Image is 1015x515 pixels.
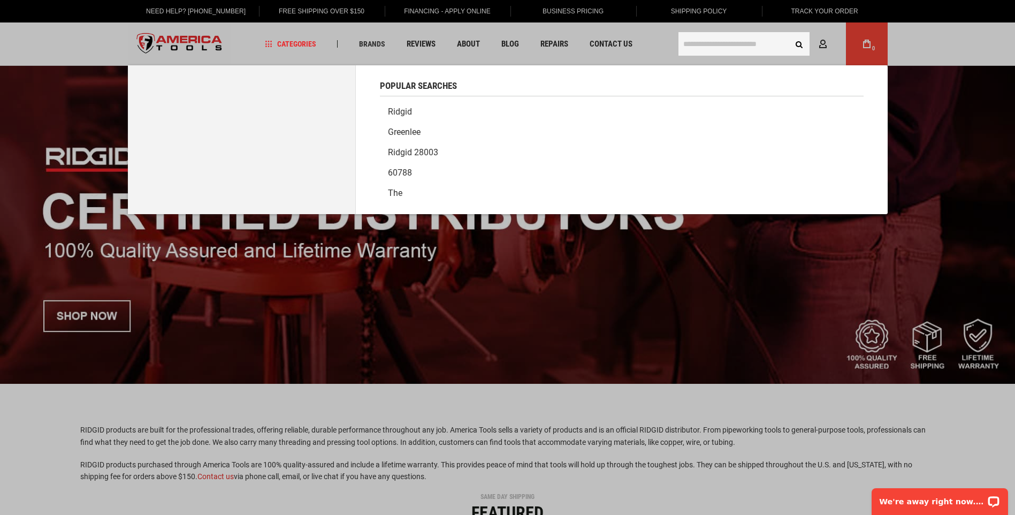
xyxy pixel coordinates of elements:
[380,81,457,90] span: Popular Searches
[359,40,385,48] span: Brands
[380,142,864,163] a: Ridgid 28003
[380,163,864,183] a: 60788
[380,183,864,203] a: The
[380,102,864,122] a: Ridgid
[354,37,390,51] a: Brands
[265,40,316,48] span: Categories
[260,37,321,51] a: Categories
[865,481,1015,515] iframe: LiveChat chat widget
[789,34,810,54] button: Search
[380,122,864,142] a: Greenlee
